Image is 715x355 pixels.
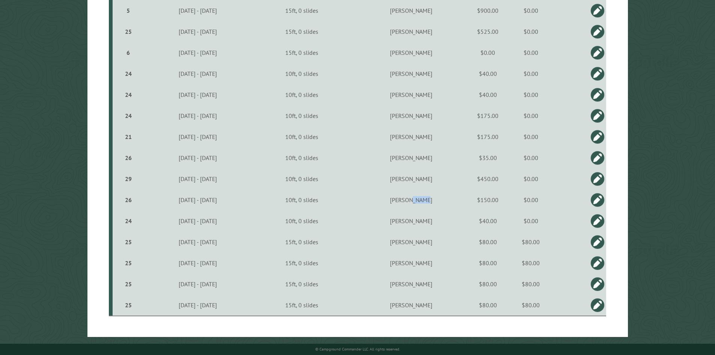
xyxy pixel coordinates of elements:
[503,126,558,147] td: $0.00
[116,301,141,309] div: 25
[144,154,253,162] div: [DATE] - [DATE]
[116,133,141,140] div: 21
[144,133,253,140] div: [DATE] - [DATE]
[473,147,503,168] td: $35.00
[350,126,473,147] td: [PERSON_NAME]
[503,63,558,84] td: $0.00
[350,105,473,126] td: [PERSON_NAME]
[116,196,141,204] div: 26
[253,63,350,84] td: 10ft, 0 slides
[144,49,253,56] div: [DATE] - [DATE]
[503,210,558,231] td: $0.00
[253,168,350,189] td: 10ft, 0 slides
[116,175,141,183] div: 29
[350,63,473,84] td: [PERSON_NAME]
[473,105,503,126] td: $175.00
[503,147,558,168] td: $0.00
[253,84,350,105] td: 10ft, 0 slides
[253,252,350,273] td: 15ft, 0 slides
[253,231,350,252] td: 15ft, 0 slides
[144,301,253,309] div: [DATE] - [DATE]
[473,273,503,295] td: $80.00
[144,28,253,35] div: [DATE] - [DATE]
[350,189,473,210] td: [PERSON_NAME]
[144,70,253,77] div: [DATE] - [DATE]
[503,252,558,273] td: $80.00
[503,42,558,63] td: $0.00
[144,238,253,246] div: [DATE] - [DATE]
[503,168,558,189] td: $0.00
[116,154,141,162] div: 26
[473,21,503,42] td: $525.00
[503,273,558,295] td: $80.00
[253,105,350,126] td: 10ft, 0 slides
[144,7,253,14] div: [DATE] - [DATE]
[473,84,503,105] td: $40.00
[253,42,350,63] td: 15ft, 0 slides
[253,189,350,210] td: 10ft, 0 slides
[350,210,473,231] td: [PERSON_NAME]
[503,295,558,316] td: $80.00
[350,84,473,105] td: [PERSON_NAME]
[116,112,141,119] div: 24
[116,49,141,56] div: 6
[350,147,473,168] td: [PERSON_NAME]
[144,280,253,288] div: [DATE] - [DATE]
[253,126,350,147] td: 10ft, 0 slides
[473,231,503,252] td: $80.00
[350,21,473,42] td: [PERSON_NAME]
[144,259,253,267] div: [DATE] - [DATE]
[503,21,558,42] td: $0.00
[116,217,141,225] div: 24
[350,42,473,63] td: [PERSON_NAME]
[350,273,473,295] td: [PERSON_NAME]
[116,280,141,288] div: 25
[473,42,503,63] td: $0.00
[253,210,350,231] td: 10ft, 0 slides
[116,238,141,246] div: 25
[253,147,350,168] td: 10ft, 0 slides
[144,91,253,98] div: [DATE] - [DATE]
[503,105,558,126] td: $0.00
[473,168,503,189] td: $450.00
[144,112,253,119] div: [DATE] - [DATE]
[253,295,350,316] td: 15ft, 0 slides
[350,168,473,189] td: [PERSON_NAME]
[503,231,558,252] td: $80.00
[473,252,503,273] td: $80.00
[473,126,503,147] td: $175.00
[350,295,473,316] td: [PERSON_NAME]
[473,189,503,210] td: $150.00
[473,63,503,84] td: $40.00
[253,21,350,42] td: 15ft, 0 slides
[144,217,253,225] div: [DATE] - [DATE]
[144,175,253,183] div: [DATE] - [DATE]
[350,231,473,252] td: [PERSON_NAME]
[350,252,473,273] td: [PERSON_NAME]
[116,259,141,267] div: 25
[503,84,558,105] td: $0.00
[253,273,350,295] td: 15ft, 0 slides
[315,347,400,352] small: © Campground Commander LLC. All rights reserved.
[503,189,558,210] td: $0.00
[116,70,141,77] div: 24
[144,196,253,204] div: [DATE] - [DATE]
[116,91,141,98] div: 24
[473,295,503,316] td: $80.00
[116,28,141,35] div: 25
[473,210,503,231] td: $40.00
[116,7,141,14] div: 5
